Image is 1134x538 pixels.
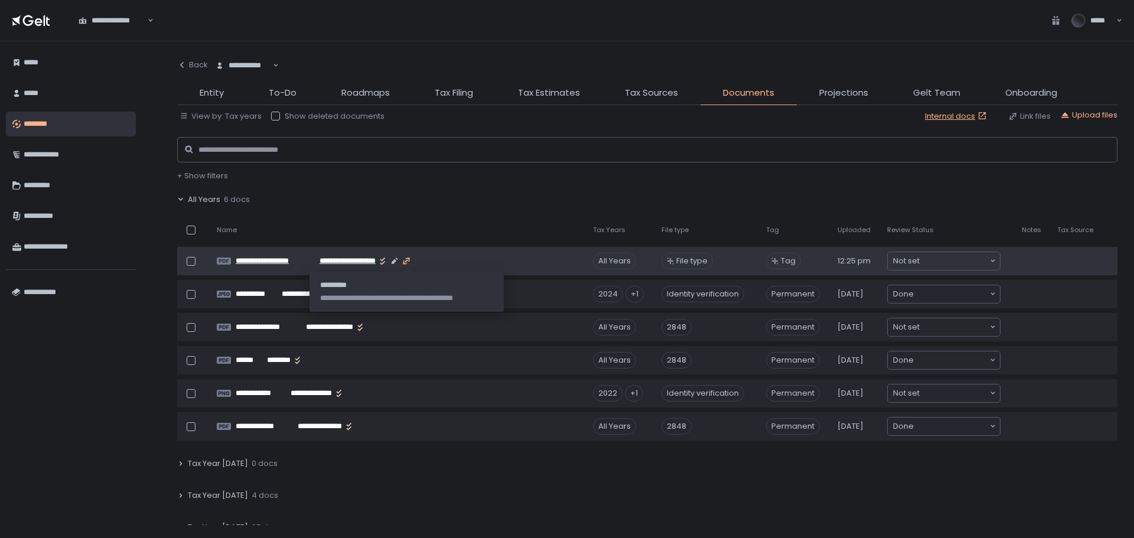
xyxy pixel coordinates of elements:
[625,286,644,302] div: +1
[838,388,863,399] span: [DATE]
[888,418,1000,435] div: Search for option
[593,385,623,402] div: 2022
[766,352,820,369] span: Permanent
[593,319,636,335] div: All Years
[188,522,248,533] span: Tax Year [DATE]
[925,111,989,122] a: Internal docs
[188,490,248,501] span: Tax Year [DATE]
[593,286,623,302] div: 2024
[661,226,689,234] span: File type
[887,226,934,234] span: Review Status
[1005,86,1057,100] span: Onboarding
[888,351,1000,369] div: Search for option
[888,318,1000,336] div: Search for option
[766,319,820,335] span: Permanent
[208,53,279,78] div: Search for option
[1060,110,1117,120] button: Upload files
[593,253,636,269] div: All Years
[177,171,228,181] button: + Show filters
[625,86,678,100] span: Tax Sources
[893,387,920,399] span: Not set
[920,387,989,399] input: Search for option
[269,86,296,100] span: To-Do
[914,288,989,300] input: Search for option
[435,86,473,100] span: Tax Filing
[893,354,914,366] span: Done
[217,226,237,234] span: Name
[676,256,708,266] span: File type
[224,194,250,205] span: 6 docs
[893,420,914,432] span: Done
[781,256,796,266] span: Tag
[914,354,989,366] input: Search for option
[838,289,863,299] span: [DATE]
[1057,226,1093,234] span: Tax Source
[1008,111,1051,122] button: Link files
[913,86,960,100] span: Gelt Team
[518,86,580,100] span: Tax Estimates
[593,418,636,435] div: All Years
[766,385,820,402] span: Permanent
[888,384,1000,402] div: Search for option
[177,60,208,70] div: Back
[200,86,224,100] span: Entity
[252,458,278,469] span: 0 docs
[766,418,820,435] span: Permanent
[838,322,863,332] span: [DATE]
[838,226,871,234] span: Uploaded
[252,522,282,533] span: 65 docs
[888,285,1000,303] div: Search for option
[893,255,920,267] span: Not set
[625,385,643,402] div: +1
[188,458,248,469] span: Tax Year [DATE]
[888,252,1000,270] div: Search for option
[661,385,744,402] div: Identity verification
[766,286,820,302] span: Permanent
[177,170,228,181] span: + Show filters
[920,255,989,267] input: Search for option
[661,319,692,335] div: 2848
[71,8,154,33] div: Search for option
[838,256,871,266] span: 12:25 pm
[593,352,636,369] div: All Years
[819,86,868,100] span: Projections
[593,226,625,234] span: Tax Years
[838,421,863,432] span: [DATE]
[723,86,774,100] span: Documents
[661,418,692,435] div: 2848
[661,352,692,369] div: 2848
[252,490,278,501] span: 4 docs
[271,60,272,71] input: Search for option
[188,194,220,205] span: All Years
[893,288,914,300] span: Done
[838,355,863,366] span: [DATE]
[341,86,390,100] span: Roadmaps
[146,15,146,27] input: Search for option
[914,420,989,432] input: Search for option
[1022,226,1041,234] span: Notes
[661,286,744,302] div: Identity verification
[180,111,262,122] button: View by: Tax years
[920,321,989,333] input: Search for option
[893,321,920,333] span: Not set
[766,226,779,234] span: Tag
[177,53,208,77] button: Back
